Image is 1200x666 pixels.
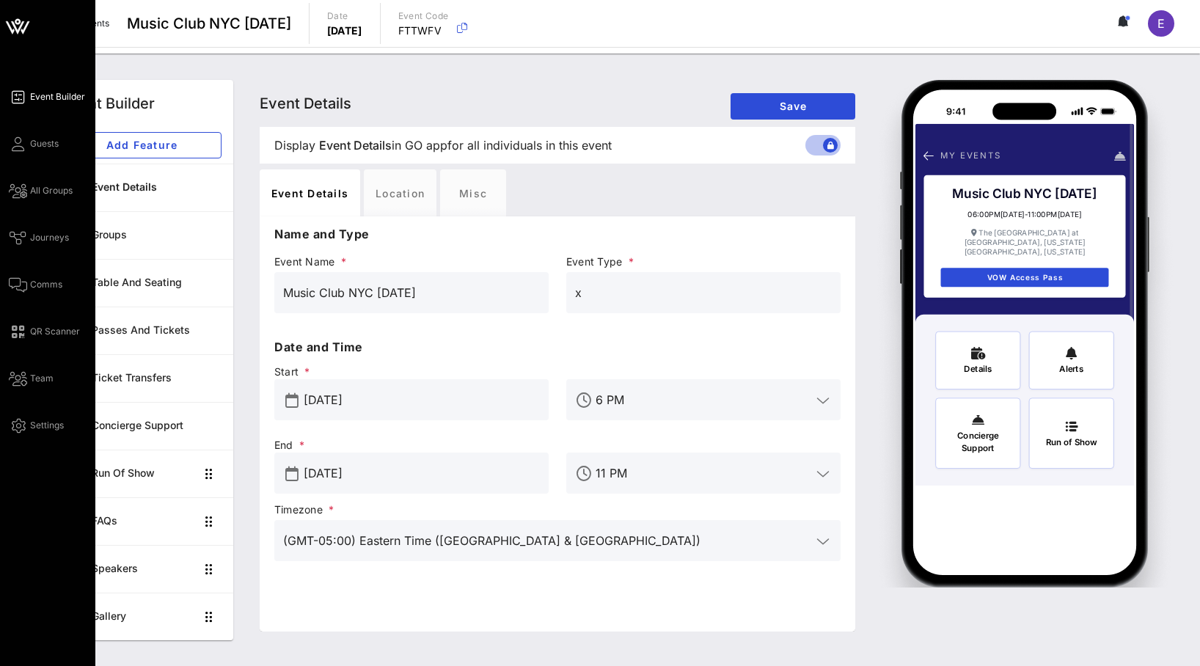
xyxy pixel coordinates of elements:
[30,231,69,244] span: Journeys
[92,181,222,194] div: Event Details
[447,136,612,154] span: for all individuals in this event
[92,420,222,432] div: Concierge Support
[30,372,54,385] span: Team
[596,461,811,485] input: End Time
[9,182,73,200] a: All Groups
[92,610,195,623] div: Gallery
[1148,10,1174,37] div: E
[62,132,222,158] button: Add Feature
[50,259,233,307] a: Table and Seating
[283,281,540,304] input: Event Name
[30,325,80,338] span: QR Scanner
[50,497,233,545] a: FAQs
[260,95,351,112] span: Event Details
[327,9,362,23] p: Date
[731,93,855,120] button: Save
[9,229,69,246] a: Journeys
[398,23,449,38] p: FTTWFV
[9,88,85,106] a: Event Builder
[596,388,811,411] input: Start Time
[327,23,362,38] p: [DATE]
[92,277,222,289] div: Table and Seating
[50,354,233,402] a: Ticket Transfers
[260,169,360,216] div: Event Details
[274,255,549,269] span: Event Name
[9,276,62,293] a: Comms
[274,502,841,517] span: Timezone
[127,12,291,34] span: Music Club NYC [DATE]
[364,169,436,216] div: Location
[575,281,832,304] input: Event Type
[50,545,233,593] a: Speakers
[566,255,841,269] span: Event Type
[9,323,80,340] a: QR Scanner
[30,278,62,291] span: Comms
[283,529,811,552] input: Timezone
[92,372,222,384] div: Ticket Transfers
[92,515,195,527] div: FAQs
[50,211,233,259] a: Groups
[30,419,64,432] span: Settings
[304,461,540,485] input: End Date
[92,563,195,575] div: Speakers
[9,417,64,434] a: Settings
[742,100,844,112] span: Save
[92,467,195,480] div: Run of Show
[30,184,73,197] span: All Groups
[92,229,222,241] div: Groups
[62,92,155,114] div: Event Builder
[50,593,233,640] a: Gallery
[274,365,549,379] span: Start
[274,225,841,243] p: Name and Type
[50,450,233,497] a: Run of Show
[440,169,506,216] div: Misc
[30,137,59,150] span: Guests
[30,90,85,103] span: Event Builder
[274,338,841,356] p: Date and Time
[285,393,299,408] button: prepend icon
[285,466,299,481] button: prepend icon
[92,324,222,337] div: Passes and Tickets
[1157,16,1165,31] span: E
[9,370,54,387] a: Team
[304,388,540,411] input: Start Date
[74,139,209,151] span: Add Feature
[50,164,233,211] a: Event Details
[274,136,612,154] span: Display in GO app
[50,307,233,354] a: Passes and Tickets
[319,136,392,154] span: Event Details
[50,402,233,450] a: Concierge Support
[274,438,549,453] span: End
[398,9,449,23] p: Event Code
[9,135,59,153] a: Guests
